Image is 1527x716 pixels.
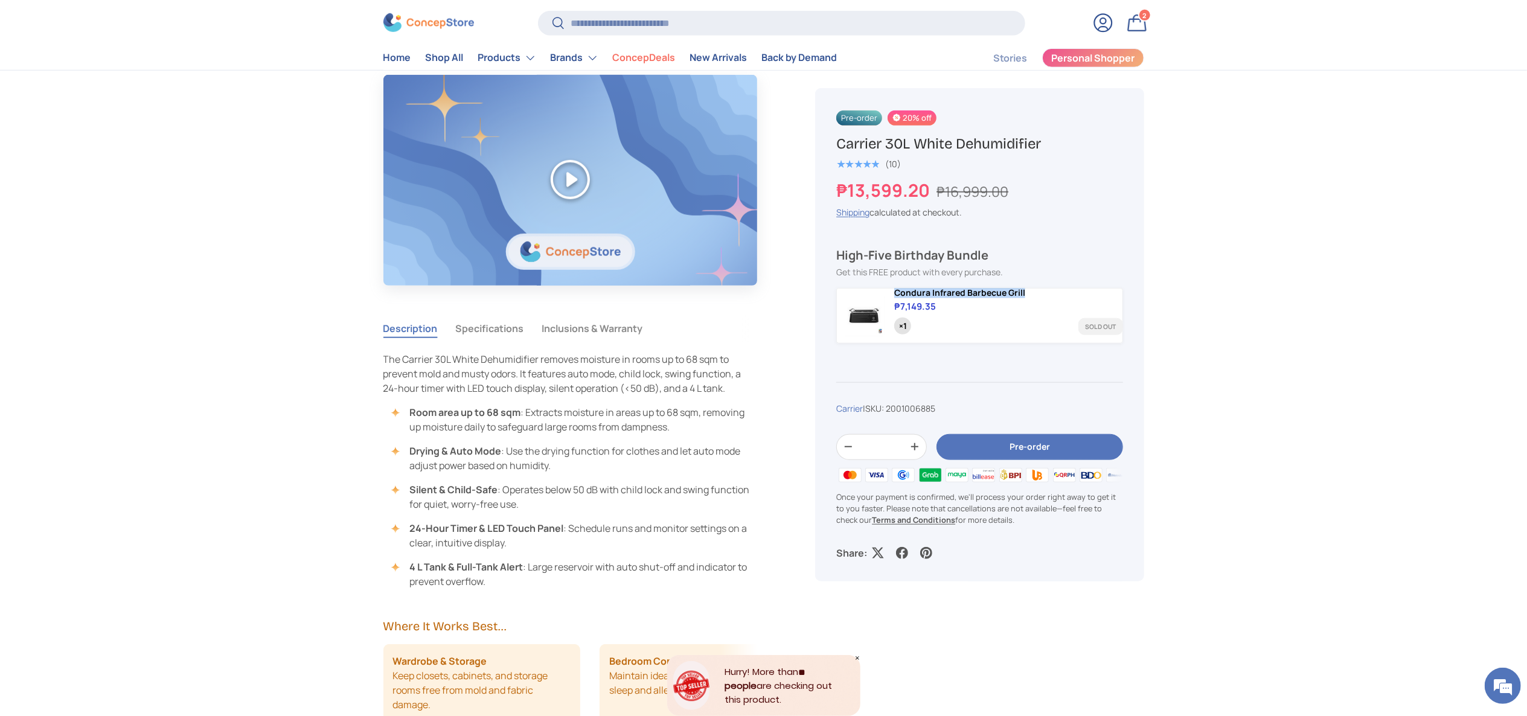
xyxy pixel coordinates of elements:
[993,46,1028,69] a: Stories
[836,266,1003,278] span: Get this FREE product with every purchase.
[894,287,1025,298] span: Condura Infrared Barbecue Grill
[865,403,884,414] span: SKU:
[836,491,1122,526] p: Once your payment is confirmed, we'll process your order right away to get it to you faster. Plea...
[970,466,997,484] img: billease
[836,178,933,202] strong: ₱13,599.20
[836,159,879,170] div: 5.0 out of 5.0 stars
[836,156,901,170] a: 5.0 out of 5.0 stars (10)
[426,46,464,69] a: Shop All
[409,483,498,496] strong: Silent & Child-Safe
[393,654,487,668] strong: Wardrobe & Storage
[456,315,524,342] button: Specifications
[383,315,438,342] button: Description
[936,182,1008,201] s: ₱16,999.00
[964,45,1144,69] nav: Secondary
[383,353,741,395] span: The Carrier 30L White Dehumidifier removes moisture in rooms up to 68 sqm to prevent mold and mus...
[383,618,758,634] h2: Where It Works Best...
[409,444,501,458] strong: Drying & Auto Mode
[1051,53,1135,63] span: Personal Shopper
[836,546,867,560] p: Share:
[836,110,882,126] span: Pre-order
[854,655,860,661] div: Close
[836,248,1122,263] div: High-Five Birthday Bundle
[863,403,935,414] span: |
[836,403,863,414] a: Carrier
[894,318,911,335] div: Quantity
[872,515,955,526] a: Terms and Conditions
[836,466,863,484] img: master
[690,46,747,69] a: New Arrivals
[1142,10,1147,19] span: 2
[1051,466,1077,484] img: qrph
[542,315,643,342] button: Inclusions & Warranty
[936,434,1122,460] button: Pre-order
[395,405,758,434] li: : Extracts moisture in areas up to 68 sqm, removing up moisture daily to safeguard large rooms fr...
[383,13,474,32] img: ConcepStore
[6,330,230,372] textarea: Type your message and hit 'Enter'
[762,46,837,69] a: Back by Demand
[70,152,167,274] span: We're online!
[409,406,520,419] strong: Room area up to 68 sqm
[383,46,411,69] a: Home
[409,560,523,574] strong: 4 L Tank & Full-Tank Alert
[917,466,943,484] img: grabpay
[1024,466,1051,484] img: ubp
[1042,48,1144,67] a: Personal Shopper
[198,6,227,35] div: Minimize live chat window
[395,444,758,473] li: : Use the drying function for clothes and let auto mode adjust power based on humidity.
[409,522,563,535] strong: 24-Hour Timer & LED Touch Panel
[836,135,1122,153] h1: Carrier 30L White Dehumidifier
[944,466,970,484] img: maya
[1078,466,1104,484] img: bdo
[395,482,758,511] li: : Operates below 50 dB with child lock and swing function for quiet, worry-free use.
[395,521,758,550] li: : Schedule runs and monitor settings on a clear, intuitive display.
[395,560,758,589] li: : Large reservoir with auto shut-off and indicator to prevent overflow.
[1104,466,1131,484] img: metrobank
[890,466,917,484] img: gcash
[894,288,1025,298] a: Condura Infrared Barbecue Grill
[888,110,936,126] span: 20% off
[836,206,1122,219] div: calculated at checkout.
[609,654,693,668] strong: Bedroom Comfort
[543,45,606,69] summary: Brands
[886,403,935,414] span: 2001006885
[471,45,543,69] summary: Products
[836,158,879,170] span: ★★★★★
[613,46,676,69] a: ConcepDeals
[894,301,936,313] div: ₱7,149.35
[836,206,869,218] a: Shipping
[997,466,1024,484] img: bpi
[63,68,203,83] div: Chat with us now
[863,466,890,484] img: visa
[885,159,901,168] div: (10)
[383,45,837,69] nav: Primary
